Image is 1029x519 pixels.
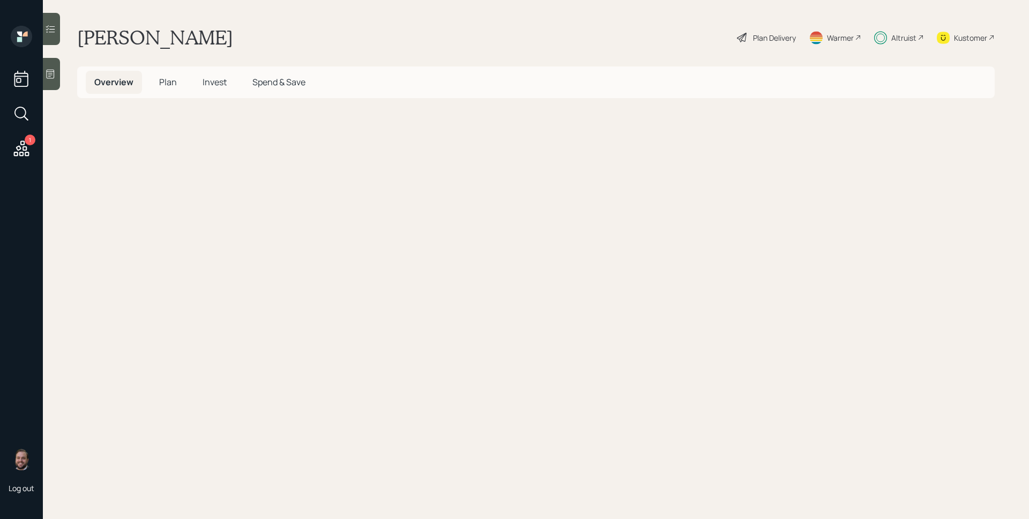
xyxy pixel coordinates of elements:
img: james-distasi-headshot.png [11,449,32,470]
span: Spend & Save [252,76,305,88]
div: Plan Delivery [753,32,796,43]
div: Log out [9,483,34,493]
div: Altruist [891,32,916,43]
span: Plan [159,76,177,88]
span: Overview [94,76,133,88]
h1: [PERSON_NAME] [77,26,233,49]
span: Invest [203,76,227,88]
div: 1 [25,135,35,145]
div: Kustomer [954,32,987,43]
div: Warmer [827,32,854,43]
